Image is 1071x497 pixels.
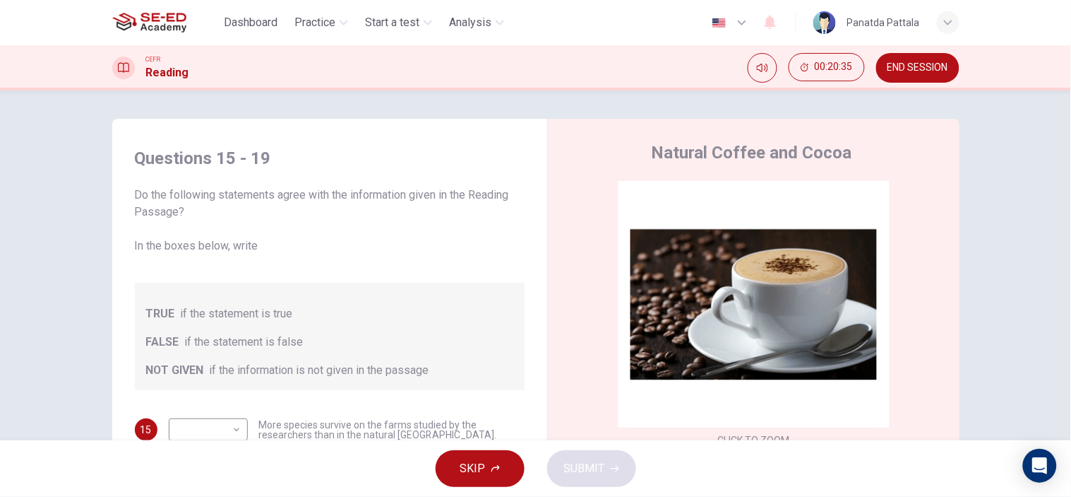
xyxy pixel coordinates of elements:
span: TRUE [146,305,175,322]
span: if the statement is true [181,305,293,322]
div: Panatda Pattala [847,14,920,31]
span: CEFR [146,54,161,64]
span: More species survive on the farms studied by the researchers than in the natural [GEOGRAPHIC_DATA]. [259,420,525,440]
span: NOT GIVEN [146,362,204,379]
span: FALSE [146,334,179,351]
img: Profile picture [813,11,836,34]
div: Hide [789,53,865,83]
h4: Questions 15 - 19 [135,147,525,170]
h1: Reading [146,64,189,81]
img: en [710,18,728,28]
span: 00:20:35 [815,62,853,73]
div: Open Intercom Messenger [1023,449,1057,483]
button: END SESSION [876,53,959,83]
button: SKIP [436,450,525,487]
span: Dashboard [224,14,277,31]
span: Do the following statements agree with the information given in the Reading Passage? In the boxes... [135,187,525,255]
span: 15 [140,425,152,435]
button: Practice [289,10,354,35]
span: END SESSION [887,62,948,74]
img: SE-ED Academy logo [112,8,186,37]
span: if the information is not given in the passage [210,362,429,379]
span: Start a test [365,14,419,31]
span: Analysis [449,14,491,31]
div: Mute [748,53,777,83]
span: SKIP [460,459,486,479]
button: Start a test [359,10,438,35]
button: 00:20:35 [789,53,865,81]
button: Analysis [443,10,510,35]
h4: Natural Coffee and Cocoa [651,141,852,164]
a: SE-ED Academy logo [112,8,219,37]
button: Dashboard [218,10,283,35]
span: if the statement is false [185,334,304,351]
span: Practice [294,14,335,31]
